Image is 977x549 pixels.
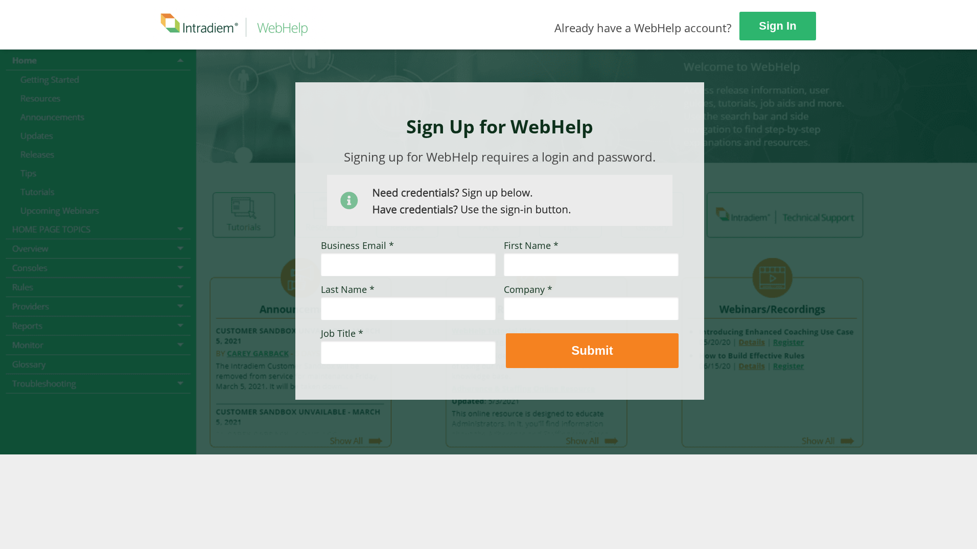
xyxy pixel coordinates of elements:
[504,283,552,295] span: Company *
[504,239,559,251] span: First Name *
[739,12,816,40] a: Sign In
[406,114,593,139] strong: Sign Up for WebHelp
[571,344,613,357] strong: Submit
[554,20,732,35] span: Already have a WebHelp account?
[321,239,394,251] span: Business Email *
[327,175,672,226] img: Need Credentials? Sign up below. Have Credentials? Use the sign-in button.
[321,283,375,295] span: Last Name *
[759,19,796,32] strong: Sign In
[344,148,656,165] span: Signing up for WebHelp requires a login and password.
[506,333,679,368] button: Submit
[321,327,363,339] span: Job Title *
